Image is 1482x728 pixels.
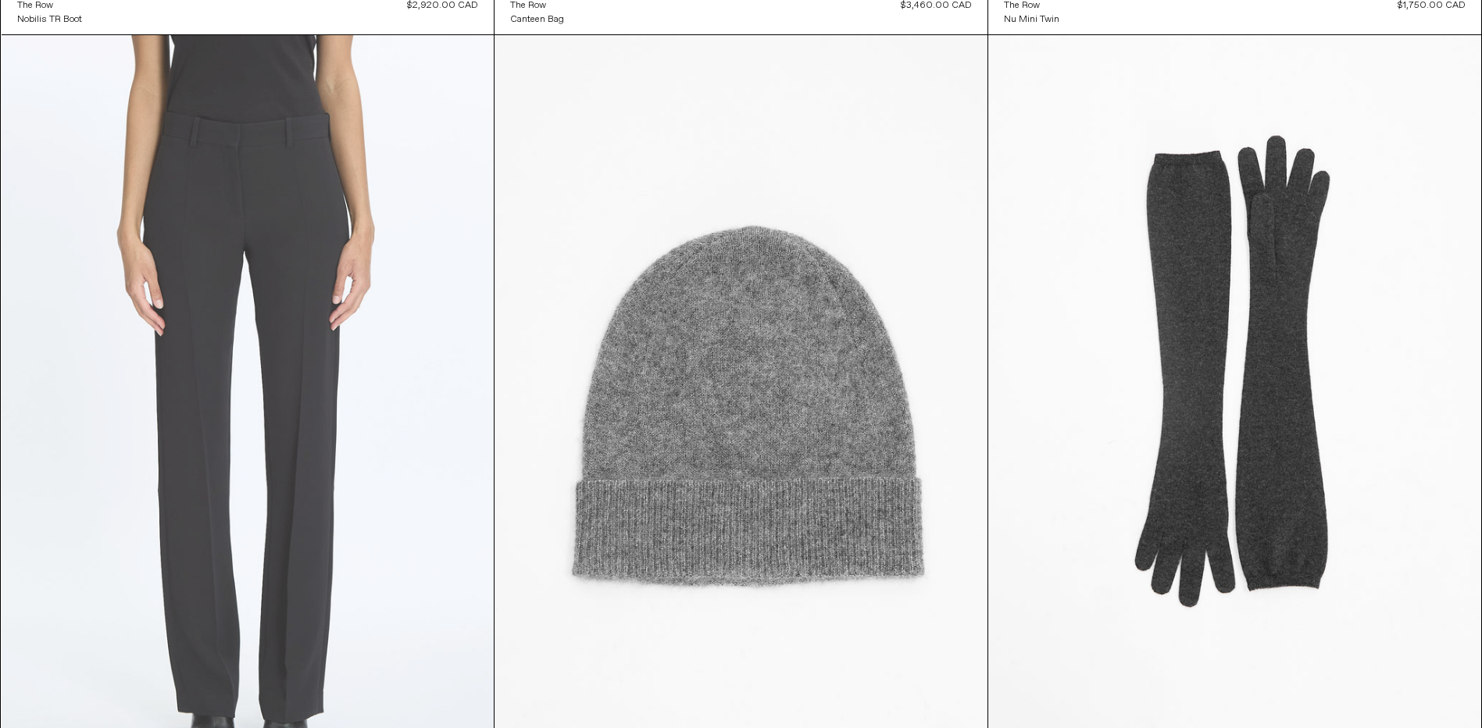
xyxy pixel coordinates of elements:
a: Nu Mini Twin [1004,12,1059,27]
a: Nobilis TR Boot [17,12,82,27]
a: Canteen Bag [510,12,564,27]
